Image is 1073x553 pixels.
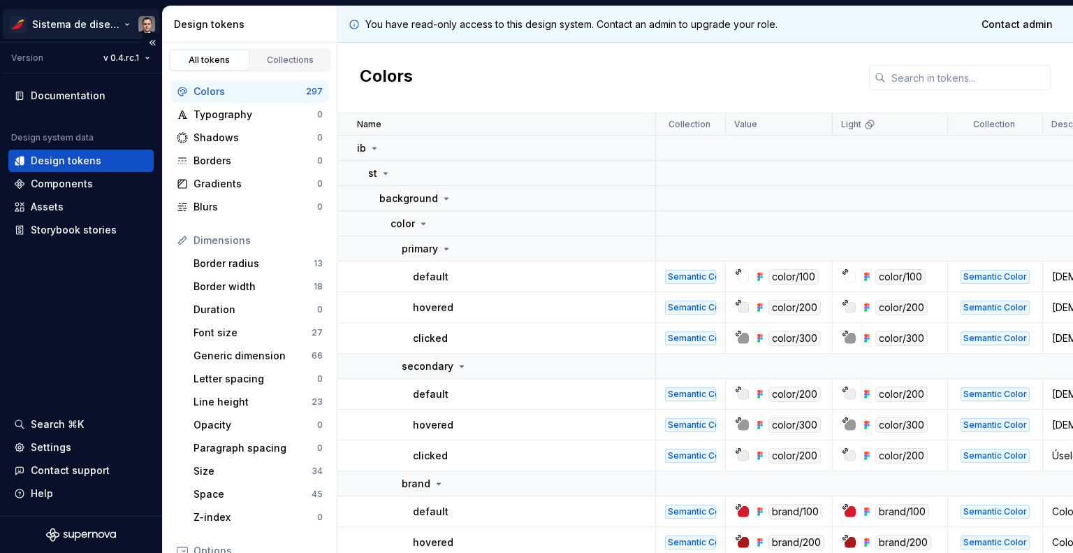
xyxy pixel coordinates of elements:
[11,52,43,64] div: Version
[357,119,381,130] p: Name
[188,483,328,505] a: Space45
[306,86,323,97] div: 297
[188,460,328,482] a: Size34
[171,103,328,126] a: Typography0
[312,350,323,361] div: 66
[665,301,716,315] div: Semantic Color
[665,270,716,284] div: Semantic Color
[768,417,821,433] div: color/300
[171,196,328,218] a: Blurs0
[188,275,328,298] a: Border width18
[31,487,53,501] div: Help
[875,448,928,464] div: color/200
[188,252,328,275] a: Border radius13
[8,413,154,436] button: Search ⌘K
[413,270,448,284] p: default
[312,327,323,338] div: 27
[973,119,1015,130] p: Collection
[317,419,323,431] div: 0
[143,33,162,52] button: Collapse sidebar
[46,528,116,542] svg: Supernova Logo
[10,16,27,33] img: 55604660-494d-44a9-beb2-692398e9940a.png
[357,141,366,155] p: ib
[314,258,323,269] div: 13
[317,155,323,166] div: 0
[194,464,312,478] div: Size
[317,304,323,315] div: 0
[31,200,64,214] div: Assets
[194,487,312,501] div: Space
[31,223,117,237] div: Storybook stories
[194,326,312,340] div: Font size
[188,437,328,459] a: Paragraph spacing0
[768,535,824,550] div: brand/200
[665,505,716,519] div: Semantic Color
[317,512,323,523] div: 0
[194,395,312,409] div: Line height
[981,17,1053,31] span: Contact admin
[31,89,105,103] div: Documentation
[194,441,317,455] div: Paragraph spacing
[194,349,312,363] div: Generic dimension
[31,154,101,168] div: Design tokens
[175,55,244,66] div: All tokens
[317,109,323,120] div: 0
[317,443,323,454] div: 0
[768,448,821,464] div: color/200
[3,9,159,39] button: Sistema de diseño IberiaJulio Reyes
[8,173,154,195] a: Components
[665,449,716,463] div: Semantic Color
[171,80,328,103] a: Colors297
[8,196,154,218] a: Assets
[360,65,413,90] h2: Colors
[31,177,93,191] div: Components
[875,535,931,550] div: brand/200
[194,280,314,294] div: Border width
[875,504,929,519] div: brand/100
[188,506,328,529] a: Z-index0
[194,257,314,271] div: Border radius
[194,131,317,145] div: Shadows
[413,331,448,345] p: clicked
[312,396,323,408] div: 23
[413,449,448,463] p: clicked
[402,242,438,256] p: primary
[875,300,928,315] div: color/200
[194,108,317,122] div: Typography
[194,418,317,432] div: Opacity
[768,300,821,315] div: color/200
[31,417,84,431] div: Search ⌘K
[103,52,139,64] span: v 0.4.rc.1
[875,417,928,433] div: color/300
[961,418,1030,432] div: Semantic Color
[961,505,1030,519] div: Semantic Color
[31,440,71,454] div: Settings
[768,331,821,346] div: color/300
[379,192,438,206] p: background
[368,166,377,180] p: st
[8,85,154,107] a: Documentation
[875,387,928,402] div: color/200
[961,536,1030,550] div: Semantic Color
[768,504,822,519] div: brand/100
[188,391,328,413] a: Line height23
[8,150,154,172] a: Design tokens
[665,331,716,345] div: Semantic Color
[194,303,317,317] div: Duration
[317,178,323,189] div: 0
[188,345,328,367] a: Generic dimension66
[875,331,928,346] div: color/300
[8,219,154,241] a: Storybook stories
[768,387,821,402] div: color/200
[413,505,448,519] p: default
[171,150,328,172] a: Borders0
[188,322,328,344] a: Font size27
[875,269,926,285] div: color/100
[174,17,331,31] div: Design tokens
[841,119,861,130] p: Light
[413,301,453,315] p: hovered
[312,466,323,477] div: 34
[665,536,716,550] div: Semantic Color
[317,373,323,385] div: 0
